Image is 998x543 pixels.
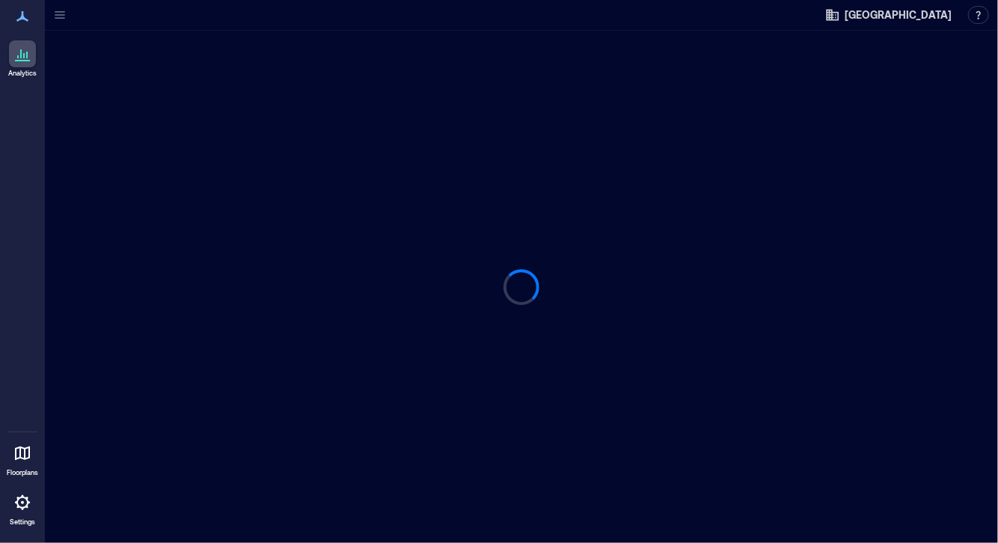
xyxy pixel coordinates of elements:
a: Analytics [4,36,41,82]
button: [GEOGRAPHIC_DATA] [821,3,956,27]
p: Floorplans [7,468,38,477]
p: Settings [10,518,35,527]
a: Floorplans [2,435,43,482]
span: [GEOGRAPHIC_DATA] [845,7,952,22]
p: Analytics [8,69,37,78]
a: Settings [4,485,40,531]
